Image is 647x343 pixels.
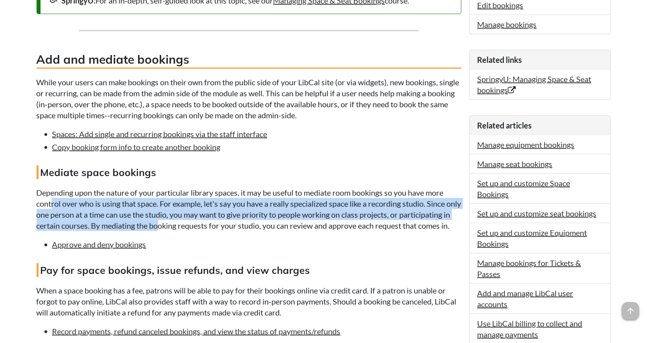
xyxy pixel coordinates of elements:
h4: Pay for space bookings, issue refunds, and view charges [37,263,461,277]
a: Manage equipment bookings [477,140,575,149]
p: Depending upon the nature of your particular library spaces, it may be useful to mediate room boo... [37,187,461,231]
h4: Mediate space bookings [37,165,461,179]
a: Manage seat bookings [477,159,553,169]
span: Related links [477,55,522,64]
a: Set up and customize Equipment Bookings [477,228,587,248]
h3: Add and mediate bookings [37,51,461,69]
a: Manage bookings [477,20,537,29]
p: While your users can make bookings on their own from the public side of your LibCal site (or via ... [37,77,461,121]
a: Spaces: Add single and recurring bookings via the staff interface [52,129,267,139]
span: Related articles [477,121,532,130]
a: Edit bookings [477,0,523,10]
a: Manage bookings for Tickets & Passes [477,258,581,279]
span: arrow_upward [622,302,639,319]
a: Set up and customize Space Bookings [477,178,570,199]
a: SpringyU: Managing Space & Seat bookings [477,74,592,95]
a: arrow_upward [622,303,639,312]
a: Add and manage LibCal user accounts [477,288,573,309]
a: Use LibCal billing to collect and manage payments [477,319,582,339]
a: Approve and deny bookings [52,240,146,249]
a: Record payments, refund canceled bookings, and view the status of payments/refunds [52,326,341,336]
a: Set up and customize seat bookings [477,209,597,218]
p: When a space booking has a fee, patrons will be able to pay for their bookings online via credit ... [37,285,461,318]
a: Copy booking form info to create another booking [52,142,221,152]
